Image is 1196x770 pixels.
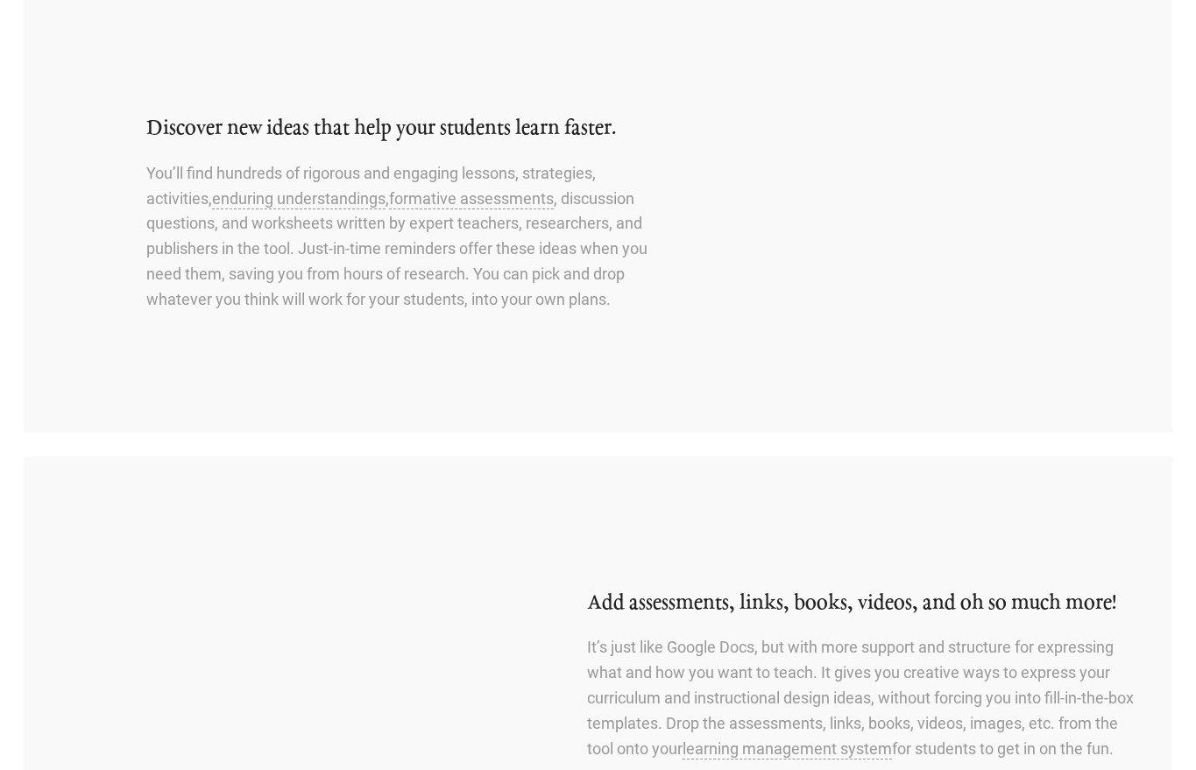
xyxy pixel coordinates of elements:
span: formative assessments [389,189,554,208]
h2: Discover new ideas that help your students learn faster. [146,115,648,144]
h2: Add assessments, links, books, videos, and oh so much more! [587,590,1145,618]
span: learning management system [683,739,892,758]
span: enduring understandings [212,189,386,208]
p: You’ll find hundreds of rigorous and engaging lessons, strategies, activities, , , discussion que... [146,161,648,313]
p: It’s just like Google Docs, but with more support and structure for expressing what and how you w... [587,635,1145,761]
